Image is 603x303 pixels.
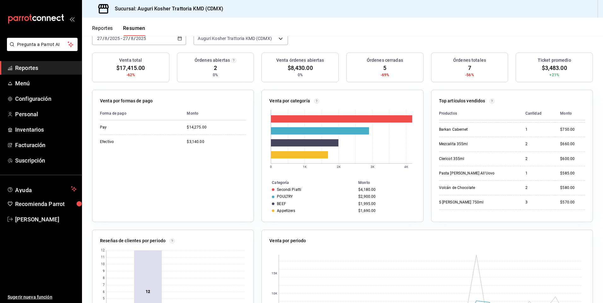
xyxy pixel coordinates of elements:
[439,184,502,189] div: Volcán de Chocolate
[525,155,550,160] div: 2
[100,237,166,244] p: Reseñas de clientes por periodo
[277,202,286,206] div: BEEF
[116,64,145,72] span: $17,415.00
[277,194,293,199] div: POULTRY
[187,139,246,145] div: $3,140.00
[288,64,313,72] span: $8,430.00
[525,140,550,146] div: 2
[270,165,272,169] text: 0
[439,107,520,120] th: Productos
[134,36,136,41] span: /
[126,72,135,78] span: -62%
[128,36,130,41] span: /
[560,169,585,175] div: $585.00
[103,270,105,273] text: 9
[15,64,77,72] span: Reportes
[101,256,105,259] text: 11
[439,98,485,104] p: Top artículos vendidos
[195,57,230,64] h3: Órdenes abiertas
[269,98,310,104] p: Venta por categoría
[8,294,77,300] span: Sugerir nueva función
[549,72,559,78] span: +21%
[465,72,474,78] span: -56%
[100,107,182,120] th: Forma de pago
[92,25,145,36] div: navigation tabs
[136,36,146,41] input: ----
[560,140,585,146] div: $660.00
[560,184,585,189] div: $580.00
[4,46,78,52] a: Pregunta a Parrot AI
[97,36,102,41] input: --
[69,16,74,21] button: open_drawer_menu
[404,165,408,169] text: 4K
[103,277,105,280] text: 8
[525,184,550,189] div: 2
[276,57,324,64] h3: Venta órdenes abiertas
[15,156,77,165] span: Suscripción
[381,72,389,78] span: -69%
[560,198,585,204] div: $570.00
[560,126,585,131] div: $750.00
[92,25,113,36] button: Reportes
[439,140,502,146] div: Mezcalita 355ml
[187,125,246,130] div: $14,275.00
[358,209,413,213] div: $1,690.00
[525,213,550,218] div: 1
[101,263,105,266] text: 10
[371,165,375,169] text: 3K
[525,126,550,131] div: 1
[15,200,77,208] span: Recomienda Parrot
[103,290,105,294] text: 6
[15,141,77,149] span: Facturación
[303,165,307,169] text: 1K
[213,72,218,78] span: 0%
[198,35,272,42] span: Auguri Kosher Trattoria KMD (CDMX)
[104,36,108,41] input: --
[337,165,341,169] text: 2K
[15,110,77,118] span: Personal
[131,36,134,41] input: --
[123,25,145,36] button: Resumen
[101,249,105,252] text: 12
[7,38,78,51] button: Pregunta a Parrot AI
[358,187,413,192] div: $4,180.00
[560,213,585,218] div: $550.00
[439,126,502,131] div: Barkan Cabernet
[100,125,163,130] div: Pay
[560,155,585,160] div: $600.00
[100,98,153,104] p: Venta por formas de pago
[439,169,502,175] div: Pasta [PERSON_NAME] All'Uovo
[298,72,303,78] span: 0%
[15,94,77,103] span: Configuración
[109,36,120,41] input: ----
[538,57,571,64] h3: Ticket promedio
[214,64,217,72] span: 2
[439,213,502,218] div: Honey Crispy Chicken Individual
[119,57,142,64] h3: Venta total
[108,36,109,41] span: /
[439,155,502,160] div: Clericot 355ml
[15,215,77,224] span: [PERSON_NAME]
[555,107,585,120] th: Monto
[103,297,105,300] text: 5
[182,107,246,120] th: Monto
[15,185,68,193] span: Ayuda
[277,187,301,192] div: Secondi Piatti
[525,198,550,204] div: 3
[121,36,122,41] span: -
[269,237,306,244] p: Venta por periodo
[17,41,68,48] span: Pregunta a Parrot AI
[110,5,223,13] h3: Sucursal: Auguri Kosher Trattoria KMD (CDMX)
[272,272,278,275] text: 15K
[356,179,423,186] th: Monto
[277,209,295,213] div: Appetizers
[123,36,128,41] input: --
[15,125,77,134] span: Inventarios
[520,107,555,120] th: Cantidad
[100,139,163,145] div: Efectivo
[358,194,413,199] div: $2,900.00
[383,64,386,72] span: 5
[272,292,278,295] text: 10K
[453,57,486,64] h3: Órdenes totales
[102,36,104,41] span: /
